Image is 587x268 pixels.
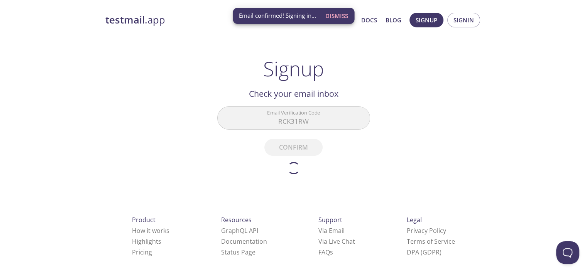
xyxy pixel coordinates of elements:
[407,237,455,246] a: Terms of Service
[105,13,287,27] a: testmail.app
[407,248,442,256] a: DPA (GDPR)
[409,13,443,27] button: Signup
[132,237,161,246] a: Highlights
[217,87,370,100] h2: Check your email inbox
[330,248,333,256] span: s
[447,13,480,27] button: Signin
[318,237,355,246] a: Via Live Chat
[386,15,401,25] a: Blog
[322,8,351,23] button: Dismiss
[239,12,316,20] span: Email confirmed! Signing in...
[318,216,342,224] span: Support
[263,57,324,80] h1: Signup
[361,15,377,25] a: Docs
[318,226,345,235] a: Via Email
[318,248,333,256] a: FAQ
[221,237,267,246] a: Documentation
[132,226,169,235] a: How it works
[105,13,145,27] strong: testmail
[132,216,156,224] span: Product
[556,241,579,264] iframe: Help Scout Beacon - Open
[416,15,437,25] span: Signup
[221,216,252,224] span: Resources
[132,248,152,256] a: Pricing
[221,248,255,256] a: Status Page
[325,11,348,21] span: Dismiss
[221,226,258,235] a: GraphQL API
[407,216,422,224] span: Legal
[407,226,446,235] a: Privacy Policy
[453,15,474,25] span: Signin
